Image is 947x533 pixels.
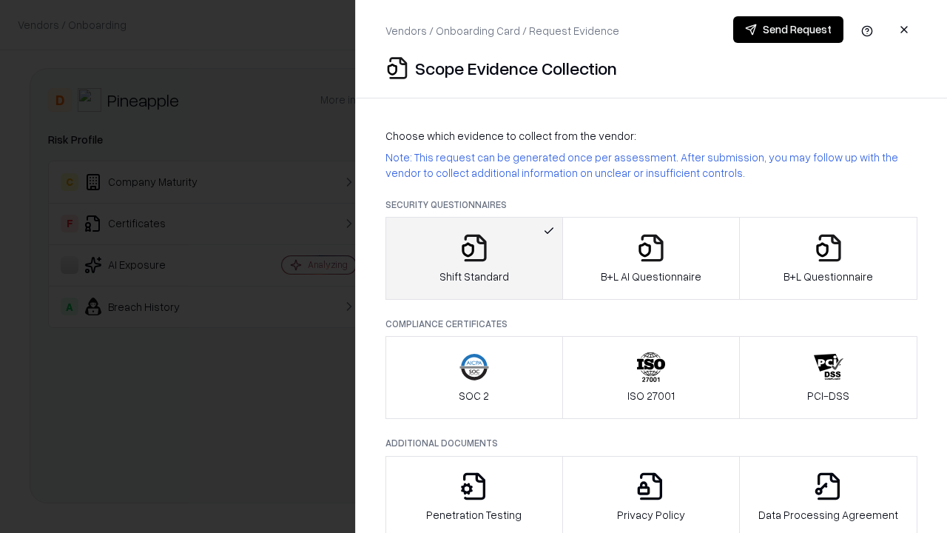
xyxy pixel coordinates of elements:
button: B+L Questionnaire [739,217,917,300]
button: Shift Standard [385,217,563,300]
p: Compliance Certificates [385,318,917,330]
button: PCI-DSS [739,336,917,419]
p: B+L AI Questionnaire [601,269,701,284]
p: Vendors / Onboarding Card / Request Evidence [385,23,619,38]
p: Penetration Testing [426,507,522,523]
button: Send Request [733,16,843,43]
p: Security Questionnaires [385,198,917,211]
p: B+L Questionnaire [783,269,873,284]
p: Note: This request can be generated once per assessment. After submission, you may follow up with... [385,150,917,181]
p: Additional Documents [385,437,917,449]
p: Data Processing Agreement [758,507,898,523]
p: Privacy Policy [617,507,685,523]
p: PCI-DSS [807,388,849,403]
p: Shift Standard [439,269,509,284]
p: Scope Evidence Collection [415,56,617,80]
button: ISO 27001 [562,336,741,419]
button: B+L AI Questionnaire [562,217,741,300]
p: Choose which evidence to collect from the vendor: [385,128,917,144]
p: SOC 2 [459,388,489,403]
p: ISO 27001 [627,388,675,403]
button: SOC 2 [385,336,563,419]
